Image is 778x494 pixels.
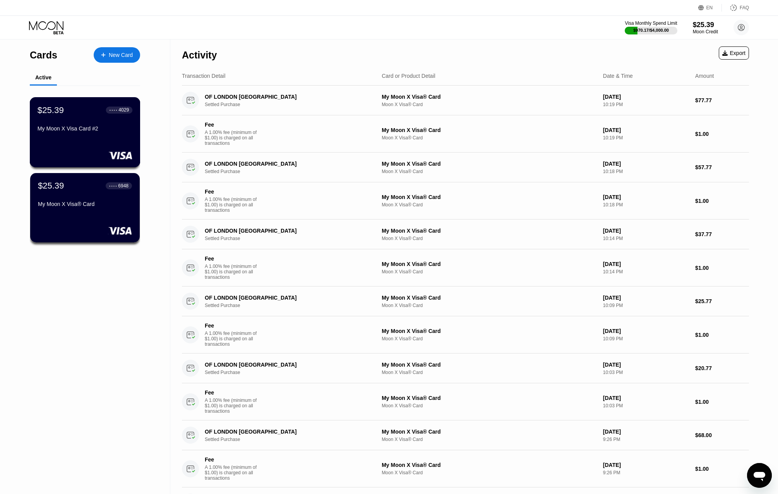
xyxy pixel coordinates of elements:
[382,194,597,200] div: My Moon X Visa® Card
[693,21,718,34] div: $25.39Moon Credit
[695,131,749,137] div: $1.00
[182,383,749,420] div: FeeA 1.00% fee (minimum of $1.00) is charged on all transactionsMy Moon X Visa® CardMoon X Visa® ...
[382,395,597,401] div: My Moon X Visa® Card
[603,236,689,241] div: 10:14 PM
[747,463,772,488] iframe: Button to launch messaging window
[695,198,749,204] div: $1.00
[603,94,689,100] div: [DATE]
[38,181,64,191] div: $25.39
[603,202,689,208] div: 10:18 PM
[205,295,367,301] div: OF LONDON [GEOGRAPHIC_DATA]
[118,183,129,189] div: 6948
[382,161,597,167] div: My Moon X Visa® Card
[603,169,689,174] div: 10:18 PM
[205,169,379,174] div: Settled Purchase
[603,295,689,301] div: [DATE]
[603,336,689,341] div: 10:09 PM
[603,437,689,442] div: 9:26 PM
[693,21,718,29] div: $25.39
[603,161,689,167] div: [DATE]
[182,316,749,353] div: FeeA 1.00% fee (minimum of $1.00) is charged on all transactionsMy Moon X Visa® CardMoon X Visa® ...
[603,194,689,200] div: [DATE]
[205,130,263,146] div: A 1.00% fee (minimum of $1.00) is charged on all transactions
[205,398,263,414] div: A 1.00% fee (minimum of $1.00) is charged on all transactions
[603,470,689,475] div: 9:26 PM
[182,420,749,450] div: OF LONDON [GEOGRAPHIC_DATA]Settled PurchaseMy Moon X Visa® CardMoon X Visa® Card[DATE]9:26 PM$68.00
[603,395,689,401] div: [DATE]
[706,5,713,10] div: EN
[38,125,132,132] div: My Moon X Visa Card #2
[94,47,140,63] div: New Card
[205,437,379,442] div: Settled Purchase
[722,50,745,56] div: Export
[382,94,597,100] div: My Moon X Visa® Card
[382,303,597,308] div: Moon X Visa® Card
[182,249,749,286] div: FeeA 1.00% fee (minimum of $1.00) is charged on all transactionsMy Moon X Visa® CardMoon X Visa® ...
[719,46,749,60] div: Export
[382,336,597,341] div: Moon X Visa® Card
[205,362,367,368] div: OF LONDON [GEOGRAPHIC_DATA]
[382,437,597,442] div: Moon X Visa® Card
[182,153,749,182] div: OF LONDON [GEOGRAPHIC_DATA]Settled PurchaseMy Moon X Visa® CardMoon X Visa® Card[DATE]10:18 PM$57.77
[382,135,597,141] div: Moon X Visa® Card
[30,173,140,242] div: $25.39● ● ● ●6948My Moon X Visa® Card
[603,403,689,408] div: 10:03 PM
[603,127,689,133] div: [DATE]
[603,328,689,334] div: [DATE]
[110,109,117,111] div: ● ● ● ●
[205,322,259,329] div: Fee
[109,52,133,58] div: New Card
[695,332,749,338] div: $1.00
[182,86,749,115] div: OF LONDON [GEOGRAPHIC_DATA]Settled PurchaseMy Moon X Visa® CardMoon X Visa® Card[DATE]10:19 PM$77.77
[603,269,689,274] div: 10:14 PM
[695,298,749,304] div: $25.77
[205,456,259,463] div: Fee
[205,331,263,347] div: A 1.00% fee (minimum of $1.00) is charged on all transactions
[382,429,597,435] div: My Moon X Visa® Card
[382,370,597,375] div: Moon X Visa® Card
[382,228,597,234] div: My Moon X Visa® Card
[382,202,597,208] div: Moon X Visa® Card
[603,462,689,468] div: [DATE]
[205,429,367,435] div: OF LONDON [GEOGRAPHIC_DATA]
[625,21,677,26] div: Visa Monthly Spend Limit
[603,228,689,234] div: [DATE]
[182,73,225,79] div: Transaction Detail
[625,21,677,34] div: Visa Monthly Spend Limit$970.17/$4,000.00
[182,182,749,220] div: FeeA 1.00% fee (minimum of $1.00) is charged on all transactionsMy Moon X Visa® CardMoon X Visa® ...
[118,107,129,113] div: 4029
[182,353,749,383] div: OF LONDON [GEOGRAPHIC_DATA]Settled PurchaseMy Moon X Visa® CardMoon X Visa® Card[DATE]10:03 PM$20.77
[382,470,597,475] div: Moon X Visa® Card
[205,189,259,195] div: Fee
[109,185,117,187] div: ● ● ● ●
[205,197,263,213] div: A 1.00% fee (minimum of $1.00) is charged on all transactions
[603,73,633,79] div: Date & Time
[695,164,749,170] div: $57.77
[382,169,597,174] div: Moon X Visa® Card
[182,286,749,316] div: OF LONDON [GEOGRAPHIC_DATA]Settled PurchaseMy Moon X Visa® CardMoon X Visa® Card[DATE]10:09 PM$25.77
[695,73,714,79] div: Amount
[698,4,722,12] div: EN
[38,201,132,207] div: My Moon X Visa® Card
[633,28,669,33] div: $970.17 / $4,000.00
[205,94,367,100] div: OF LONDON [GEOGRAPHIC_DATA]
[205,389,259,396] div: Fee
[382,403,597,408] div: Moon X Visa® Card
[695,97,749,103] div: $77.77
[603,135,689,141] div: 10:19 PM
[205,264,263,280] div: A 1.00% fee (minimum of $1.00) is charged on all transactions
[603,102,689,107] div: 10:19 PM
[603,370,689,375] div: 10:03 PM
[382,362,597,368] div: My Moon X Visa® Card
[182,220,749,249] div: OF LONDON [GEOGRAPHIC_DATA]Settled PurchaseMy Moon X Visa® CardMoon X Visa® Card[DATE]10:14 PM$37.77
[205,370,379,375] div: Settled Purchase
[30,50,57,61] div: Cards
[722,4,749,12] div: FAQ
[205,102,379,107] div: Settled Purchase
[205,161,367,167] div: OF LONDON [GEOGRAPHIC_DATA]
[205,303,379,308] div: Settled Purchase
[695,231,749,237] div: $37.77
[182,50,217,61] div: Activity
[205,122,259,128] div: Fee
[30,98,140,167] div: $25.39● ● ● ●4029My Moon X Visa Card #2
